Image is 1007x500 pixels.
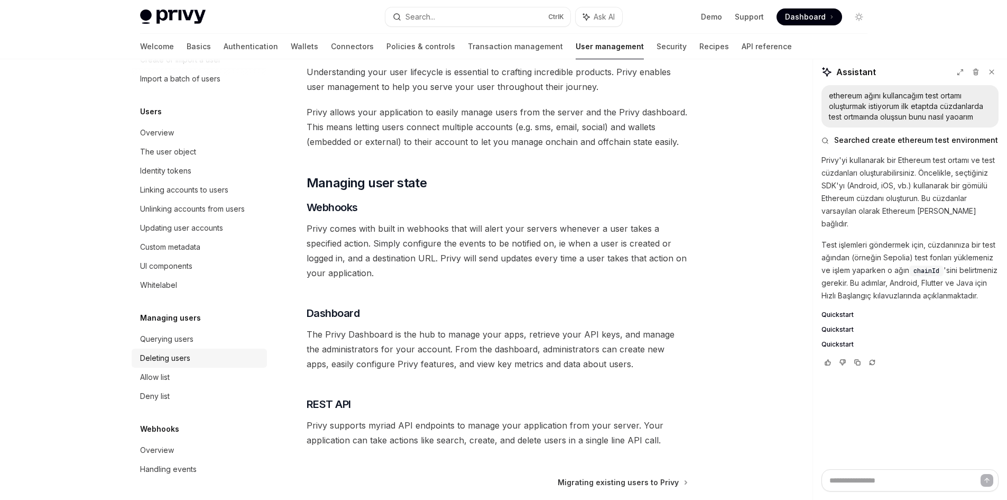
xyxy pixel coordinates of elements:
a: UI components [132,257,267,276]
a: Wallets [291,34,318,59]
div: Custom metadata [140,241,200,253]
button: Ask AI [576,7,622,26]
h5: Managing users [140,312,201,324]
a: Authentication [224,34,278,59]
span: chainId [913,267,939,275]
span: Understanding your user lifecycle is essential to crafting incredible products. Privy enables use... [307,65,688,94]
div: Allow list [140,371,170,384]
span: Managing user state [307,175,427,192]
p: Privy'yi kullanarak bir Ethereum test ortamı ve test cüzdanları oluşturabilirsiniz. Öncelikle, se... [821,154,999,230]
a: Quickstart [821,311,999,319]
div: Linking accounts to users [140,184,228,196]
span: Assistant [836,66,876,78]
a: Linking accounts to users [132,180,267,199]
span: Webhooks [307,200,358,215]
a: Support [735,12,764,22]
div: The user object [140,146,196,158]
span: Quickstart [821,325,854,334]
div: ethereum ağını kullancağım test ortamı oluşturmak istiyorum ilk etaptda cüzdanlarda test ortmaınd... [829,90,991,122]
a: Handling events [132,460,267,479]
a: The user object [132,142,267,161]
span: Dashboard [307,306,360,321]
span: Ask AI [594,12,615,22]
div: Updating user accounts [140,222,223,234]
a: Whitelabel [132,276,267,295]
span: Privy supports myriad API endpoints to manage your application from your server. Your application... [307,418,688,448]
a: Migrating existing users to Privy [558,477,687,488]
p: Test işlemleri göndermek için, cüzdanınıza bir test ağından (örneğin Sepolia) test fonları yüklem... [821,239,999,302]
div: Whitelabel [140,279,177,292]
button: Send message [981,474,993,487]
a: Dashboard [777,8,842,25]
img: light logo [140,10,206,24]
div: Deleting users [140,352,190,365]
a: Quickstart [821,340,999,349]
div: Overview [140,444,174,457]
a: Updating user accounts [132,219,267,238]
button: Search...CtrlK [385,7,570,26]
span: Quickstart [821,340,854,349]
h5: Users [140,105,162,118]
div: Import a batch of users [140,72,220,85]
a: Policies & controls [386,34,455,59]
div: Unlinking accounts from users [140,203,245,215]
div: Deny list [140,390,170,403]
a: Querying users [132,330,267,349]
a: Welcome [140,34,174,59]
a: Overview [132,123,267,142]
div: Search... [405,11,435,23]
div: Querying users [140,333,193,346]
a: Security [657,34,687,59]
a: Quickstart [821,325,999,334]
a: User management [576,34,644,59]
a: Recipes [699,34,729,59]
span: Ctrl K [548,13,564,21]
span: Privy comes with built in webhooks that will alert your servers whenever a user takes a specified... [307,221,688,280]
a: Deny list [132,387,267,406]
span: Privy allows your application to easily manage users from the server and the Privy dashboard. Thi... [307,105,688,149]
span: Migrating existing users to Privy [558,477,679,488]
span: Dashboard [785,12,826,22]
a: Basics [187,34,211,59]
a: Transaction management [468,34,563,59]
div: Identity tokens [140,165,191,177]
a: Unlinking accounts from users [132,199,267,219]
span: REST API [307,397,351,412]
div: UI components [140,260,192,272]
a: Demo [701,12,722,22]
a: Overview [132,441,267,460]
span: The Privy Dashboard is the hub to manage your apps, retrieve your API keys, and manage the admini... [307,327,688,371]
a: Import a batch of users [132,69,267,88]
a: Identity tokens [132,161,267,180]
button: Toggle dark mode [851,8,867,25]
a: Deleting users [132,349,267,368]
a: Allow list [132,368,267,387]
span: Searched create ethereum test environment [834,135,998,146]
a: API reference [742,34,792,59]
a: Connectors [331,34,374,59]
h5: Webhooks [140,423,179,435]
button: Searched create ethereum test environment [821,135,999,146]
a: Custom metadata [132,238,267,257]
div: Handling events [140,463,197,476]
span: Quickstart [821,311,854,319]
div: Overview [140,126,174,139]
